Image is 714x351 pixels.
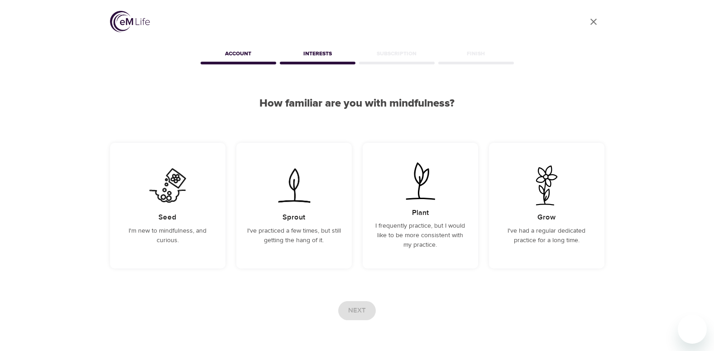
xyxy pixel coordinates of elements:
[524,166,570,205] img: I've had a regular dedicated practice for a long time.
[236,143,352,268] div: I've practiced a few times, but still getting the hang of it.SproutI've practiced a few times, bu...
[110,97,604,110] h2: How familiar are you with mindfulness?
[145,166,191,205] img: I'm new to mindfulness, and curious.
[412,208,429,218] h5: Plant
[110,11,150,32] img: logo
[489,143,604,268] div: I've had a regular dedicated practice for a long time.GrowI've had a regular dedicated practice f...
[158,213,177,222] h5: Seed
[283,213,305,222] h5: Sprout
[678,315,707,344] iframe: Button to launch messaging window
[500,226,594,245] p: I've had a regular dedicated practice for a long time.
[110,143,225,268] div: I'm new to mindfulness, and curious.SeedI'm new to mindfulness, and curious.
[271,166,317,205] img: I've practiced a few times, but still getting the hang of it.
[121,226,215,245] p: I'm new to mindfulness, and curious.
[374,221,467,250] p: I frequently practice, but I would like to be more consistent with my practice.
[363,143,478,268] div: I frequently practice, but I would like to be more consistent with my practice.PlantI frequently ...
[247,226,341,245] p: I've practiced a few times, but still getting the hang of it.
[398,161,443,201] img: I frequently practice, but I would like to be more consistent with my practice.
[583,11,604,33] a: close
[537,213,556,222] h5: Grow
